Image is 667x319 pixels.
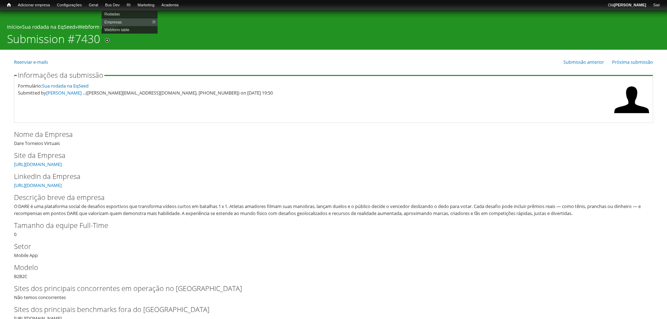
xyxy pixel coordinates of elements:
[614,82,649,117] img: Foto de FELIPE CAETANO MENEZES
[22,23,75,30] a: Sua rodada na EqSeed
[18,82,611,89] div: Formulário:
[14,59,48,65] a: Reenviar e-mails
[612,59,653,65] a: Próxima submissão
[7,23,660,32] div: » »
[7,32,100,50] h1: Submission #7430
[14,262,641,273] label: Modelo
[14,241,653,259] div: Mobile App
[102,2,123,9] a: Bus Dev
[4,2,14,8] a: Início
[14,161,62,167] a: [URL][DOMAIN_NAME]
[563,59,604,65] a: Submissão anterior
[7,2,11,7] span: Início
[46,90,86,96] a: [PERSON_NAME] ...
[14,129,653,147] div: Dare Torneios Virtuais
[14,304,641,315] label: Sites dos principais benchmarks fora do [GEOGRAPHIC_DATA]
[14,262,653,280] div: B2B2C
[14,171,641,182] label: LinkedIn da Empresa
[14,283,641,294] label: Sites dos principais concorrentes em operação no [GEOGRAPHIC_DATA]
[614,112,649,119] a: Ver perfil do usuário.
[14,220,641,231] label: Tamanho da equipe Full-Time
[7,23,20,30] a: Início
[14,283,653,301] div: Não temos concorrentes
[134,2,158,9] a: Marketing
[614,3,646,7] strong: [PERSON_NAME]
[54,2,85,9] a: Configurações
[14,203,648,217] div: O DARE é uma plataforma social de desafios esportivos que transforma vídeos curtos em batalhas 1 ...
[18,89,611,96] div: Submitted by ([PERSON_NAME][EMAIL_ADDRESS][DOMAIN_NAME], [PHONE_NUMBER]) on [DATE] 19:50
[649,2,663,9] a: Sair
[85,2,102,9] a: Geral
[14,192,641,203] label: Descrição breve da empresa
[14,220,653,238] div: 0
[158,2,182,9] a: Academia
[14,182,62,188] a: [URL][DOMAIN_NAME]
[14,129,641,140] label: Nome da Empresa
[42,83,89,89] a: Sua rodada na EqSeed
[14,150,641,161] label: Site da Empresa
[17,72,104,79] legend: Informações da submissão
[14,241,641,252] label: Setor
[78,23,117,30] a: Webform results
[604,2,649,9] a: Olá[PERSON_NAME]
[14,2,54,9] a: Adicionar empresa
[123,2,134,9] a: RI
